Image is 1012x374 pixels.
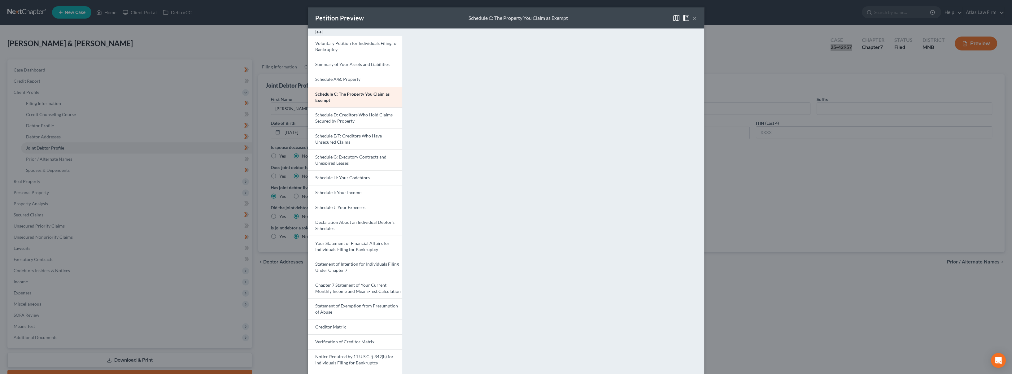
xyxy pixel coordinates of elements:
[315,91,390,103] span: Schedule C: The Property You Claim as Exempt
[413,33,699,335] iframe: <object ng-attr-data='[URL][DOMAIN_NAME]' type='application/pdf' width='100%' height='975px'></ob...
[315,190,361,195] span: Schedule I: Your Income
[315,175,370,180] span: Schedule H: Your Codebtors
[692,14,697,22] button: ×
[315,324,346,329] span: Creditor Matrix
[308,107,402,128] a: Schedule D: Creditors Who Hold Claims Secured by Property
[469,15,568,22] div: Schedule C: The Property You Claim as Exempt
[315,76,360,82] span: Schedule A/B: Property
[315,154,386,166] span: Schedule G: Executory Contracts and Unexpired Leases
[315,282,401,294] span: Chapter 7 Statement of Your Current Monthly Income and Means-Test Calculation
[683,14,690,22] img: help-close-5ba153eb36485ed6c1ea00a893f15db1cb9b99d6cae46e1a8edb6c62d00a1a76.svg
[308,57,402,72] a: Summary of Your Assets and Liabilities
[308,349,402,370] a: Notice Required by 11 U.S.C. § 342(b) for Individuals Filing for Bankruptcy
[991,353,1006,368] div: Open Intercom Messenger
[315,354,394,365] span: Notice Required by 11 U.S.C. § 342(b) for Individuals Filing for Bankruptcy
[308,36,402,57] a: Voluntary Petition for Individuals Filing for Bankruptcy
[308,72,402,87] a: Schedule A/B: Property
[673,14,680,22] img: map-close-ec6dd18eec5d97a3e4237cf27bb9247ecfb19e6a7ca4853eab1adfd70aa1fa45.svg
[308,200,402,215] a: Schedule J: Your Expenses
[315,220,395,231] span: Declaration About an Individual Debtor's Schedules
[308,170,402,185] a: Schedule H: Your Codebtors
[315,28,323,36] img: expand-e0f6d898513216a626fdd78e52531dac95497ffd26381d4c15ee2fc46db09dca.svg
[308,236,402,257] a: Your Statement of Financial Affairs for Individuals Filing for Bankruptcy
[308,87,402,108] a: Schedule C: The Property You Claim as Exempt
[308,334,402,349] a: Verification of Creditor Matrix
[315,133,382,145] span: Schedule E/F: Creditors Who Have Unsecured Claims
[315,41,398,52] span: Voluntary Petition for Individuals Filing for Bankruptcy
[315,62,390,67] span: Summary of Your Assets and Liabilities
[308,298,402,320] a: Statement of Exemption from Presumption of Abuse
[308,185,402,200] a: Schedule I: Your Income
[315,112,393,124] span: Schedule D: Creditors Who Hold Claims Secured by Property
[315,303,398,315] span: Statement of Exemption from Presumption of Abuse
[308,149,402,170] a: Schedule G: Executory Contracts and Unexpired Leases
[315,339,374,344] span: Verification of Creditor Matrix
[308,278,402,299] a: Chapter 7 Statement of Your Current Monthly Income and Means-Test Calculation
[308,320,402,334] a: Creditor Matrix
[315,261,399,273] span: Statement of Intention for Individuals Filing Under Chapter 7
[308,257,402,278] a: Statement of Intention for Individuals Filing Under Chapter 7
[315,241,390,252] span: Your Statement of Financial Affairs for Individuals Filing for Bankruptcy
[308,215,402,236] a: Declaration About an Individual Debtor's Schedules
[308,128,402,150] a: Schedule E/F: Creditors Who Have Unsecured Claims
[315,205,365,210] span: Schedule J: Your Expenses
[315,14,364,22] div: Petition Preview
